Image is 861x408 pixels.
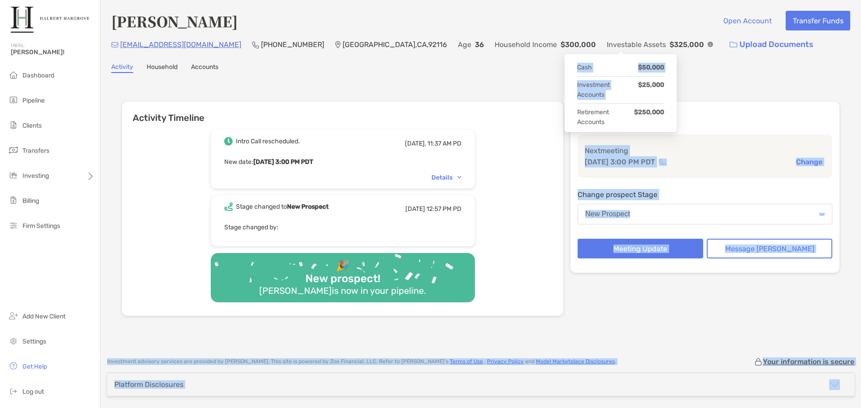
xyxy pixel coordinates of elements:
span: Get Help [22,363,47,370]
p: [GEOGRAPHIC_DATA] , CA , 92116 [343,39,447,50]
span: Add New Client [22,313,65,320]
span: Retirement Accounts [577,107,630,127]
button: Meeting Update [578,239,703,258]
span: [PERSON_NAME]! [11,48,95,56]
div: [PERSON_NAME] is now in your pipeline. [256,285,430,296]
span: 12:57 PM PD [426,205,461,213]
div: Stage changed to [236,203,329,210]
p: [PHONE_NUMBER] [261,39,324,50]
button: New Prospect [578,204,832,224]
img: clients icon [8,120,19,130]
button: Transfer Funds [786,11,850,30]
a: Accounts [191,63,218,73]
span: Billing [22,197,39,205]
button: Open Account [716,11,778,30]
strong: $50,000 [638,63,664,73]
img: Email Icon [111,42,118,47]
p: Your information is secure [763,357,854,366]
span: 11:37 AM PD [427,140,461,147]
span: Clients [22,122,42,129]
b: New Prospect [287,203,329,210]
div: New prospect! [302,272,384,285]
img: Phone Icon [252,41,259,48]
strong: $250,000 [634,107,664,127]
span: Transfers [22,147,49,155]
p: $325,000 [670,39,704,50]
img: Event icon [224,202,233,211]
p: Change prospect Stage [578,189,832,200]
span: [DATE], [405,140,426,147]
img: Open dropdown arrow [819,213,825,216]
p: Age [458,39,471,50]
div: Platform Disclosures [114,380,183,389]
span: [DATE] [405,205,425,213]
img: Zoe Logo [11,4,89,36]
h4: [PERSON_NAME] [111,11,238,31]
img: Event icon [224,137,233,146]
a: Model Marketplace Disclosures [536,358,615,365]
p: [EMAIL_ADDRESS][DOMAIN_NAME] [120,39,241,50]
p: 36 [475,39,484,50]
div: Intro Call rescheduled. [236,137,300,145]
a: Privacy Policy [487,358,524,365]
span: Cash [577,63,592,73]
img: investing icon [8,170,19,180]
button: Change [793,157,825,167]
button: Message [PERSON_NAME] [707,239,832,258]
img: Location Icon [335,41,341,48]
img: pipeline icon [8,94,19,105]
img: dashboard icon [8,69,19,80]
p: Next meeting [585,145,825,156]
img: button icon [730,42,737,48]
p: $300,000 [561,39,596,50]
strong: $25,000 [638,80,664,100]
img: communication type [659,159,667,166]
a: Household [147,63,178,73]
div: 🎉 [332,259,353,272]
img: get-help icon [8,361,19,371]
img: settings icon [8,335,19,346]
b: [DATE] 3:00 PM PDT [253,158,313,166]
span: Log out [22,388,44,395]
span: Dashboard [22,72,54,79]
img: Chevron icon [457,176,461,179]
span: Pipeline [22,97,45,104]
p: Investable Assets [607,39,666,50]
p: Meeting Details [578,112,832,124]
img: firm-settings icon [8,220,19,231]
a: Activity [111,63,133,73]
a: Upload Documents [724,35,819,54]
img: Confetti [211,253,475,295]
img: billing icon [8,195,19,206]
span: Firm Settings [22,222,60,230]
a: Terms of Use [450,358,483,365]
span: Settings [22,338,46,345]
p: Household Income [495,39,557,50]
img: icon arrow [829,379,840,390]
div: Details [431,174,461,181]
p: Stage changed by: [224,222,461,233]
img: transfers icon [8,145,19,155]
p: [DATE] 3:00 PM PDT [585,156,655,167]
img: logout icon [8,386,19,396]
p: New date : [224,156,461,167]
span: Investing [22,172,49,180]
div: New Prospect [585,210,630,218]
img: Info Icon [708,42,713,47]
h6: Activity Timeline [122,102,563,123]
img: add_new_client icon [8,310,19,321]
span: Investment Accounts [577,80,634,100]
p: Investment advisory services are provided by [PERSON_NAME] . This site is powered by Zoe Financia... [107,358,616,365]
